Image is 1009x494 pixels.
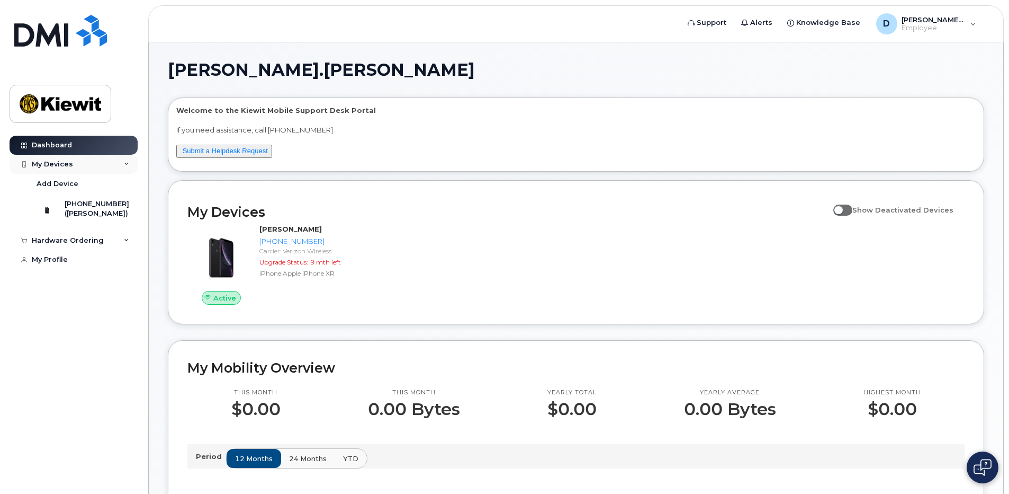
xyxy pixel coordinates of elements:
img: Open chat [974,459,992,476]
span: Active [213,293,236,303]
div: Carrier: Verizon Wireless [259,246,368,255]
img: image20231002-3703462-1qb80zy.jpeg [196,230,247,280]
p: Highest month [863,389,921,397]
span: 9 mth left [310,258,341,266]
h2: My Devices [187,204,828,220]
button: Submit a Helpdesk Request [176,145,272,158]
p: Yearly average [684,389,776,397]
span: Show Deactivated Devices [852,206,953,214]
p: $0.00 [547,400,597,419]
a: Active[PERSON_NAME][PHONE_NUMBER]Carrier: Verizon WirelessUpgrade Status:9 mth leftiPhone Apple i... [187,224,372,305]
strong: [PERSON_NAME] [259,225,322,233]
span: Upgrade Status: [259,258,308,266]
p: Welcome to the Kiewit Mobile Support Desk Portal [176,105,976,116]
div: iPhone Apple iPhone XR [259,269,368,278]
p: This month [231,389,281,397]
span: YTD [343,454,358,464]
p: $0.00 [863,400,921,419]
p: If you need assistance, call [PHONE_NUMBER] [176,125,976,135]
p: This month [368,389,460,397]
a: Submit a Helpdesk Request [183,147,268,155]
input: Show Deactivated Devices [833,200,842,208]
span: [PERSON_NAME].[PERSON_NAME] [168,62,475,78]
p: 0.00 Bytes [368,400,460,419]
h2: My Mobility Overview [187,360,965,376]
p: Yearly total [547,389,597,397]
p: Period [196,452,226,462]
p: $0.00 [231,400,281,419]
span: 24 months [289,454,327,464]
div: [PHONE_NUMBER] [259,236,368,246]
p: 0.00 Bytes [684,400,776,419]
